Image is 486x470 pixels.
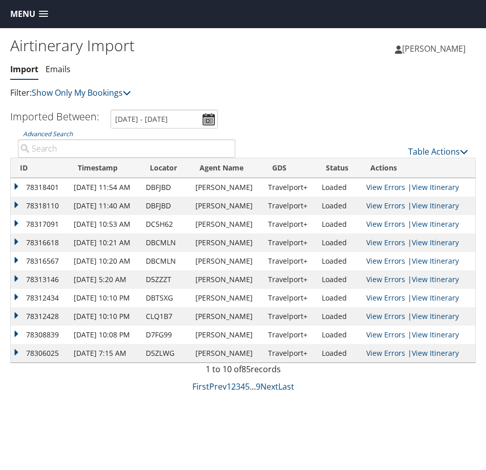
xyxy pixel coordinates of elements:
a: View Itinerary Details [412,219,459,229]
td: [DATE] 7:15 AM [69,344,141,362]
td: | [361,233,475,252]
td: DBFJBD [141,178,190,197]
th: Agent Name: activate to sort column ascending [190,158,263,178]
td: Travelport+ [263,326,317,344]
a: 5 [245,381,250,392]
td: [PERSON_NAME] [190,326,263,344]
td: CLQ1B7 [141,307,190,326]
a: View Itinerary Details [412,182,459,192]
td: | [361,326,475,344]
th: GDS: activate to sort column ascending [263,158,317,178]
td: [PERSON_NAME] [190,344,263,362]
td: [PERSON_NAME] [190,270,263,289]
a: View errors [366,330,405,339]
td: Loaded [317,215,361,233]
input: [DATE] - [DATE] [111,110,218,129]
td: [DATE] 11:40 AM [69,197,141,215]
td: [PERSON_NAME] [190,289,263,307]
td: [PERSON_NAME] [190,197,263,215]
td: Travelport+ [263,289,317,307]
td: [DATE] 5:20 AM [69,270,141,289]
td: D5ZLWG [141,344,190,362]
td: [PERSON_NAME] [190,233,263,252]
td: | [361,197,475,215]
td: [PERSON_NAME] [190,307,263,326]
a: Table Actions [408,146,468,157]
td: [DATE] 10:21 AM [69,233,141,252]
a: View errors [366,182,405,192]
a: 1 [227,381,231,392]
span: … [250,381,256,392]
th: Actions [361,158,475,178]
td: [PERSON_NAME] [190,178,263,197]
a: View errors [366,219,405,229]
td: Loaded [317,344,361,362]
a: Advanced Search [23,130,73,138]
td: Travelport+ [263,197,317,215]
a: View errors [366,238,405,247]
a: View Itinerary Details [412,293,459,303]
td: [DATE] 11:54 AM [69,178,141,197]
td: Loaded [317,233,361,252]
a: Import [10,63,38,75]
td: [DATE] 10:20 AM [69,252,141,270]
th: Status: activate to sort column ascending [317,158,361,178]
a: Last [278,381,294,392]
div: 1 to 10 of records [18,363,468,380]
td: | [361,178,475,197]
span: Menu [10,9,35,19]
td: [DATE] 10:10 PM [69,289,141,307]
td: 78318110 [11,197,69,215]
a: [PERSON_NAME] [395,33,476,64]
td: Loaded [317,326,361,344]
span: [PERSON_NAME] [402,43,466,54]
td: DBCMLN [141,233,190,252]
a: View errors [366,256,405,266]
span: 85 [241,364,251,375]
td: Travelport+ [263,215,317,233]
a: View Itinerary Details [412,348,459,358]
a: Show Only My Bookings [32,87,131,98]
td: Travelport+ [263,344,317,362]
td: | [361,270,475,289]
td: 78317091 [11,215,69,233]
h1: Airtinerary Import [10,35,243,56]
td: Loaded [317,197,361,215]
td: [DATE] 10:10 PM [69,307,141,326]
td: | [361,252,475,270]
input: Advanced Search [18,139,235,158]
td: Loaded [317,178,361,197]
td: DC5H62 [141,215,190,233]
td: [PERSON_NAME] [190,252,263,270]
a: 4 [240,381,245,392]
td: Loaded [317,252,361,270]
a: View errors [366,274,405,284]
td: Travelport+ [263,178,317,197]
th: Locator: activate to sort column ascending [141,158,190,178]
a: View errors [366,201,405,210]
a: Menu [5,6,53,23]
p: Filter: [10,87,243,100]
td: Travelport+ [263,270,317,289]
a: View Itinerary Details [412,330,459,339]
td: 78316567 [11,252,69,270]
td: Travelport+ [263,307,317,326]
a: Prev [209,381,227,392]
td: Travelport+ [263,233,317,252]
td: 78312434 [11,289,69,307]
td: | [361,307,475,326]
td: | [361,289,475,307]
td: 78308839 [11,326,69,344]
a: View Itinerary Details [412,201,459,210]
a: View Itinerary Details [412,274,459,284]
a: 2 [231,381,236,392]
td: 78306025 [11,344,69,362]
a: View Itinerary Details [412,256,459,266]
td: Loaded [317,289,361,307]
a: 3 [236,381,240,392]
a: View errors [366,348,405,358]
td: Travelport+ [263,252,317,270]
td: 78316618 [11,233,69,252]
h3: Imported Between: [10,110,99,123]
td: | [361,344,475,362]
